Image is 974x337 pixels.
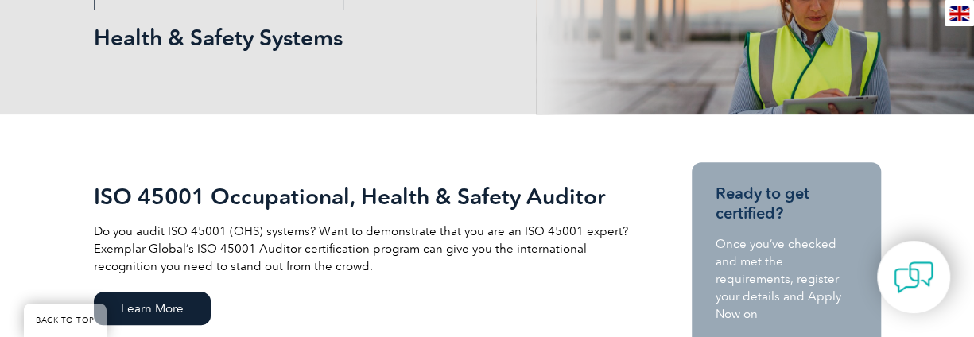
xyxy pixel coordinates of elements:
[94,292,211,325] span: Learn More
[94,184,645,209] h2: ISO 45001 Occupational, Health & Safety Auditor
[716,184,857,223] h3: Ready to get certified?
[24,304,107,337] a: BACK TO TOP
[894,258,933,297] img: contact-chat.png
[949,6,969,21] img: en
[94,24,527,51] h1: Health & Safety Systems
[94,223,645,275] p: Do you audit ISO 45001 (OHS) systems? Want to demonstrate that you are an ISO 45001 expert? Exemp...
[716,235,857,323] p: Once you’ve checked and met the requirements, register your details and Apply Now on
